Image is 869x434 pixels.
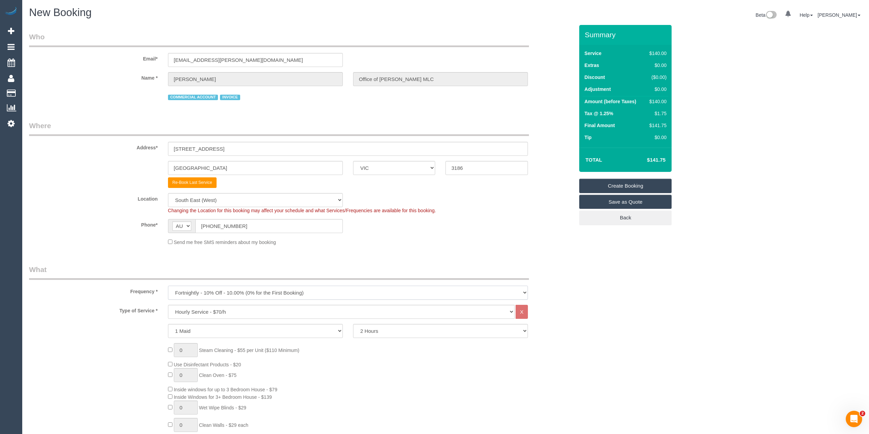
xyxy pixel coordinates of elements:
strong: Total [585,157,602,163]
button: Re-Book Last Service [168,177,217,188]
legend: Who [29,32,529,47]
a: Help [800,12,813,18]
label: Final Amount [584,122,615,129]
span: New Booking [29,6,92,18]
a: Beta [756,12,777,18]
a: [PERSON_NAME] [818,12,860,18]
span: Inside windows for up to 3 Bedroom House - $79 [174,387,277,392]
label: Frequency * [24,286,163,295]
div: $140.00 [647,50,666,57]
legend: What [29,265,529,280]
label: Address* [24,142,163,151]
div: $0.00 [647,62,666,69]
div: $140.00 [647,98,666,105]
a: Save as Quote [579,195,672,209]
span: Steam Cleaning - $55 per Unit ($110 Minimum) [199,348,299,353]
span: Inside Windows for 3+ Bedroom House - $139 [174,394,272,400]
h4: $141.75 [626,157,665,163]
label: Name * [24,72,163,81]
div: $0.00 [647,134,666,141]
div: $0.00 [647,86,666,93]
span: 2 [860,411,865,416]
label: Email* [24,53,163,62]
span: INVOICE [220,95,240,100]
div: ($0.00) [647,74,666,81]
span: Send me free SMS reminders about my booking [174,240,276,245]
input: Email* [168,53,343,67]
label: Type of Service * [24,305,163,314]
label: Tip [584,134,592,141]
img: Automaid Logo [4,7,18,16]
label: Tax @ 1.25% [584,110,613,117]
h3: Summary [585,31,668,39]
div: $1.75 [647,110,666,117]
a: Create Booking [579,179,672,193]
label: Extras [584,62,599,69]
label: Phone* [24,219,163,228]
iframe: Intercom live chat [846,411,862,427]
legend: Where [29,121,529,136]
label: Service [584,50,601,57]
span: Clean Oven - $75 [199,372,237,378]
label: Location [24,193,163,202]
label: Adjustment [584,86,611,93]
label: Amount (before Taxes) [584,98,636,105]
label: Discount [584,74,605,81]
div: $141.75 [647,122,666,129]
input: Suburb* [168,161,343,175]
span: Use Disinfectant Products - $20 [174,362,241,367]
span: Wet Wipe Blinds - $29 [199,405,246,410]
span: Clean Walls - $29 each [199,422,248,428]
input: Post Code* [445,161,528,175]
a: Back [579,211,672,225]
img: New interface [765,11,777,20]
span: COMMERCIAL ACCOUNT [168,95,218,100]
input: First Name* [168,72,343,86]
span: Changing the Location for this booking may affect your schedule and what Services/Frequencies are... [168,208,436,213]
input: Phone* [195,219,343,233]
input: Last Name* [353,72,528,86]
